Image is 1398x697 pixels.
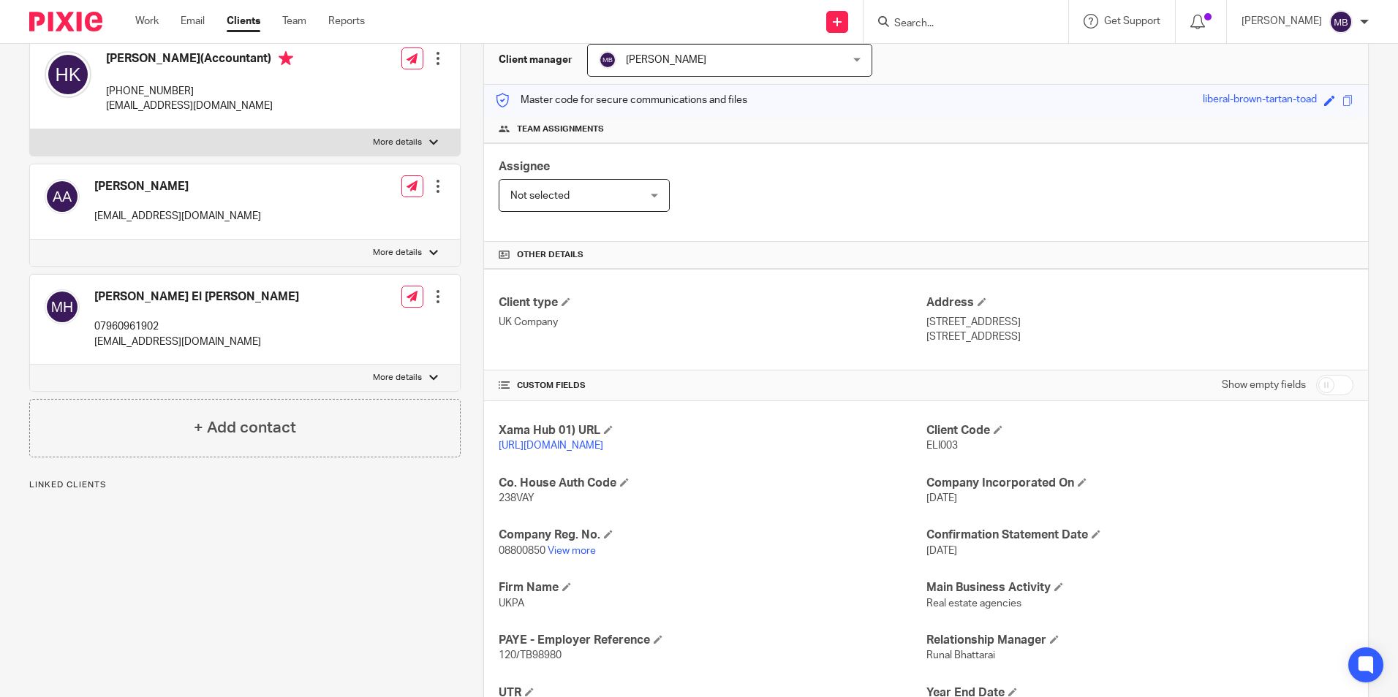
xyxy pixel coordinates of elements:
[499,380,926,392] h4: CUSTOM FIELDS
[517,249,583,261] span: Other details
[626,55,706,65] span: [PERSON_NAME]
[45,51,91,98] img: svg%3E
[45,179,80,214] img: svg%3E
[279,51,293,66] i: Primary
[282,14,306,28] a: Team
[499,546,545,556] span: 08800850
[926,476,1353,491] h4: Company Incorporated On
[29,12,102,31] img: Pixie
[499,295,926,311] h4: Client type
[495,93,747,107] p: Master code for secure communications and files
[510,191,570,201] span: Not selected
[94,209,261,224] p: [EMAIL_ADDRESS][DOMAIN_NAME]
[94,335,299,349] p: [EMAIL_ADDRESS][DOMAIN_NAME]
[94,319,299,334] p: 07960961902
[499,315,926,330] p: UK Company
[926,330,1353,344] p: [STREET_ADDRESS]
[499,580,926,595] h4: Firm Name
[926,598,1021,609] span: Real estate agencies
[499,633,926,648] h4: PAYE - Employer Reference
[499,53,573,67] h3: Client manager
[29,479,461,491] p: Linked clients
[499,476,926,491] h4: Co. House Auth Code
[106,84,293,99] p: [PHONE_NUMBER]
[1329,10,1353,34] img: svg%3E
[926,295,1353,311] h4: Address
[94,179,261,194] h4: [PERSON_NAME]
[926,527,1353,543] h4: Confirmation Statement Date
[94,289,299,305] h4: [PERSON_NAME] El [PERSON_NAME]
[499,423,926,438] h4: Xama Hub 01) URL
[548,546,596,556] a: View more
[328,14,365,28] a: Reports
[106,99,293,113] p: [EMAIL_ADDRESS][DOMAIN_NAME]
[499,161,550,172] span: Assignee
[926,580,1353,595] h4: Main Business Activity
[106,51,293,69] h4: [PERSON_NAME](Accountant)
[517,123,604,135] span: Team assignments
[599,51,616,69] img: svg%3E
[373,137,422,148] p: More details
[194,416,296,439] h4: + Add contact
[499,527,926,543] h4: Company Reg. No.
[373,372,422,384] p: More details
[227,14,260,28] a: Clients
[1222,378,1306,392] label: Show empty fields
[926,650,995,660] span: Runal Bhattarai
[373,247,422,259] p: More details
[499,441,603,451] a: [URL][DOMAIN_NAME]
[1242,14,1322,28] p: [PERSON_NAME]
[181,14,205,28] a: Email
[499,650,562,660] span: 120/TB98980
[926,493,957,503] span: [DATE]
[1203,92,1317,109] div: liberal-brown-tartan-toad
[926,546,957,556] span: [DATE]
[45,289,80,324] img: svg%3E
[926,423,1353,438] h4: Client Code
[499,598,524,609] span: UKPA
[1104,16,1160,26] span: Get Support
[893,18,1024,31] input: Search
[926,441,958,451] span: ELI003
[926,633,1353,648] h4: Relationship Manager
[135,14,159,28] a: Work
[926,315,1353,330] p: [STREET_ADDRESS]
[499,493,534,503] span: 238VAY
